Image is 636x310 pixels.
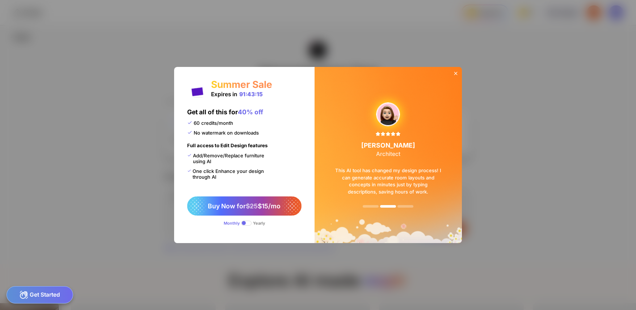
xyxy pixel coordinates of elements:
[187,120,233,126] div: 60 credits/month
[187,153,272,164] div: Add/Remove/Replace furniture using AI
[246,202,258,210] span: $25
[361,141,415,157] div: [PERSON_NAME]
[239,91,263,98] div: 91:43:15
[187,168,272,180] div: One click Enhance your design through AI
[187,143,268,153] div: Full access to Edit Design features
[324,157,452,205] div: This AI tool has changed my design process! I can generate accurate room layouts and concepts in ...
[224,221,240,226] div: Monthly
[211,91,263,98] div: Expires in
[315,67,462,243] img: summerSaleBg.png
[238,108,263,116] span: 40% off
[187,108,263,120] div: Get all of this for
[187,130,259,136] div: No watermark on downloads
[7,286,73,303] div: Get Started
[253,221,265,226] div: Yearly
[211,78,272,90] div: Summer Sale
[208,202,281,210] span: Buy Now for $15/mo
[376,103,400,126] img: upgradeReviewAvtar-4.png
[376,150,400,157] span: Architect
